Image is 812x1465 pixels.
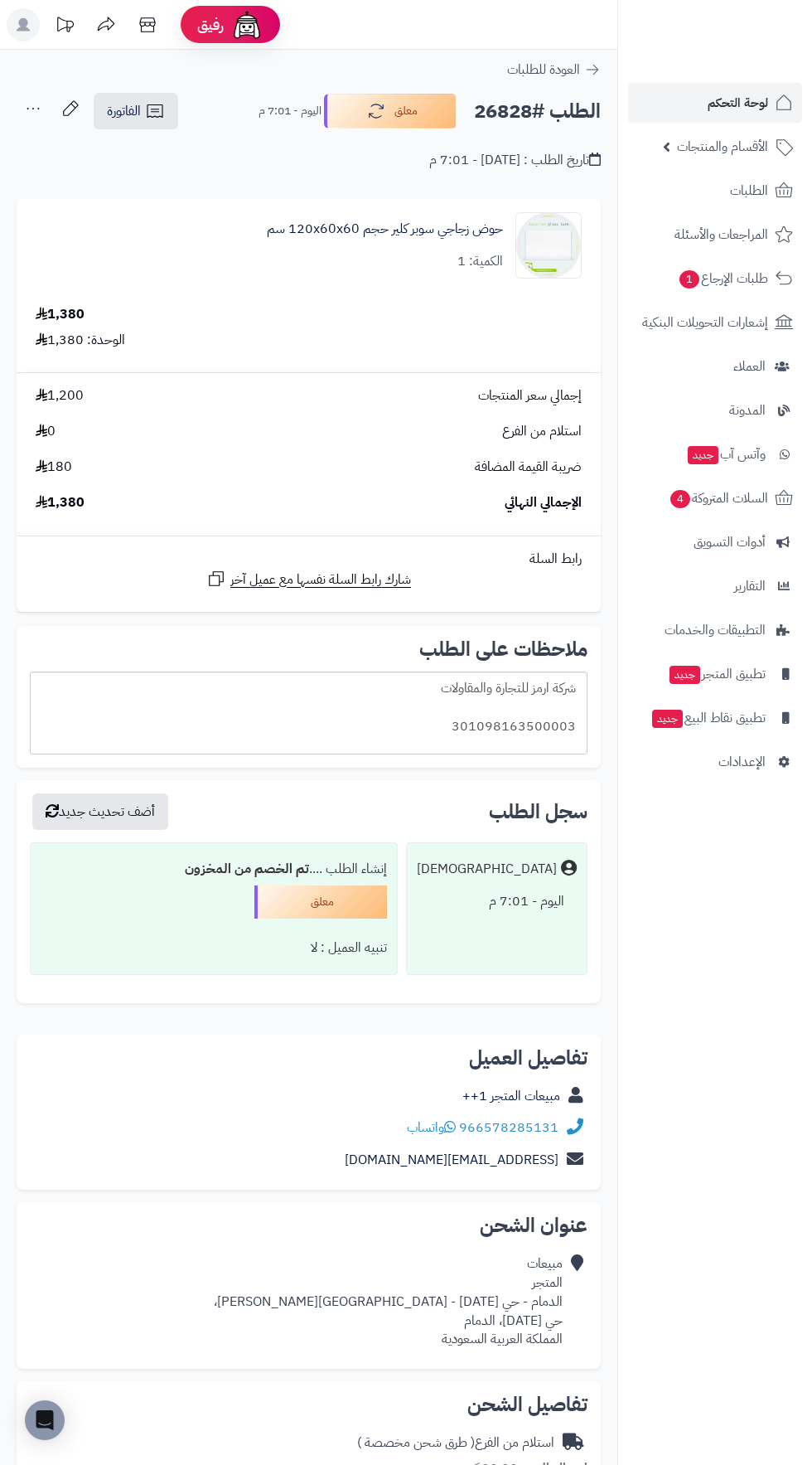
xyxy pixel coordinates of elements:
[107,101,141,121] span: الفاتورة
[30,672,587,754] div: شركة ارمز للتجارة والمقاولات 301098163500003
[429,151,601,170] div: تاريخ الطلب : [DATE] - 7:01 م
[36,458,72,477] span: 180
[628,566,802,606] a: التقارير
[254,885,387,919] div: معلق
[628,434,802,474] a: وآتس آبجديد
[36,422,56,441] span: 0
[679,270,699,289] span: 1
[259,103,321,119] small: اليوم - 7:01 م
[628,742,802,782] a: الإعدادات
[669,487,768,510] span: السلات المتروكة
[30,1048,587,1068] h2: تفاصيل العميل
[669,666,700,684] span: جديد
[474,95,601,129] h2: الطلب #26828
[628,654,802,694] a: تطبيق المتجرجديد
[507,60,601,80] a: العودة للطلبات
[628,391,802,430] a: المدونة
[628,698,802,738] a: تطبيق نقاط البيعجديد
[670,490,690,508] span: 4
[214,1254,563,1349] div: مبيعات المتجر الدمام - حي [DATE] - [GEOGRAPHIC_DATA][PERSON_NAME]، حي [DATE]، الدمام المملكة العر...
[516,212,581,279] img: 1638561414-120x60x60cm-90x90.jpg
[694,531,766,554] span: أدوات التسويق
[475,458,582,477] span: ضريبة القيمة المضافة
[197,15,224,35] span: رفيق
[628,259,802,298] a: طلبات الإرجاع1
[650,706,766,730] span: تطبيق نقاط البيع
[457,252,503,271] div: الكمية: 1
[185,859,309,879] b: تم الخصم من المخزون
[708,91,768,114] span: لوحة التحكم
[678,267,768,290] span: طلبات الإرجاع
[41,853,387,885] div: إنشاء الطلب ....
[357,1433,554,1453] div: استلام من الفرع
[36,386,84,405] span: 1,200
[730,179,768,202] span: الطلبات
[36,305,85,324] div: 1,380
[686,443,766,466] span: وآتس آب
[665,619,766,642] span: التطبيقات والخدمات
[41,932,387,964] div: تنبيه العميل : لا
[628,171,802,211] a: الطلبات
[324,94,457,129] button: معلق
[417,885,577,918] div: اليوم - 7:01 م
[628,522,802,562] a: أدوات التسويق
[206,569,411,589] a: شارك رابط السلة نفسها مع عميل آخر
[502,422,582,441] span: استلام من الفرع
[357,1433,475,1453] span: ( طرق شحن مخصصة )
[459,1118,558,1138] a: 966578285131
[30,1215,587,1235] h2: عنوان الشحن
[677,135,768,158] span: الأقسام والمنتجات
[25,1400,65,1440] div: Open Intercom Messenger
[668,662,766,686] span: تطبيق المتجر
[345,1150,558,1170] a: [EMAIL_ADDRESS][DOMAIN_NAME]
[23,550,594,569] div: رابط السلة
[505,493,582,512] span: الإجمالي النهائي
[628,347,802,386] a: العملاء
[32,793,168,830] button: أضف تحديث جديد
[44,8,85,46] a: تحديثات المنصة
[733,355,766,378] span: العملاء
[642,311,768,334] span: إشعارات التحويلات البنكية
[628,215,802,255] a: المراجعات والأسئلة
[628,83,802,123] a: لوحة التحكم
[94,93,178,129] a: الفاتورة
[30,639,587,659] h2: ملاحظات على الطلب
[417,860,557,879] div: [DEMOGRAPHIC_DATA]
[478,386,582,405] span: إجمالي سعر المنتجات
[674,223,768,246] span: المراجعات والأسئلة
[267,220,503,239] a: حوض زجاجي سوبر كلير حجم 120x60x60 سم
[36,331,125,350] div: الوحدة: 1,380
[407,1118,456,1138] a: واتساب
[230,8,263,41] img: ai-face.png
[652,710,683,728] span: جديد
[489,802,587,822] h3: سجل الطلب
[628,478,802,518] a: السلات المتروكة4
[628,610,802,650] a: التطبيقات والخدمات
[734,575,766,598] span: التقارير
[230,570,411,589] span: شارك رابط السلة نفسها مع عميل آخر
[30,1395,587,1414] h2: تفاصيل الشحن
[507,60,580,80] span: العودة للطلبات
[729,399,766,422] span: المدونة
[718,750,766,774] span: الإعدادات
[462,1086,560,1106] a: مبيعات المتجر 1++
[36,493,85,512] span: 1,380
[688,446,718,464] span: جديد
[628,303,802,342] a: إشعارات التحويلات البنكية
